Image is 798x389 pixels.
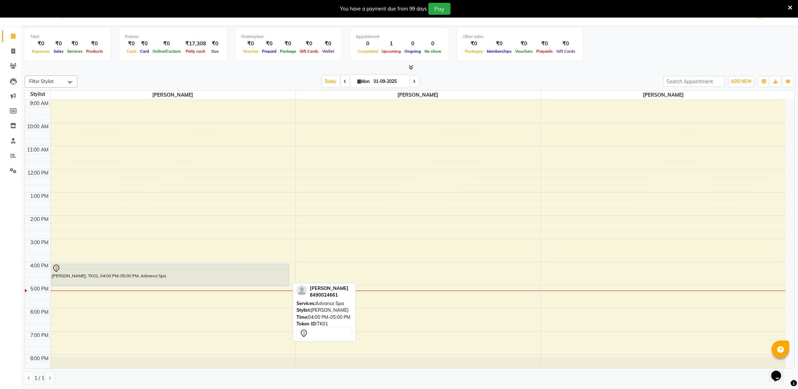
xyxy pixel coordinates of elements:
div: 10:00 AM [26,123,50,130]
div: 1:00 PM [29,193,50,200]
span: Time: [296,314,308,320]
div: Stylist [25,91,50,98]
div: 8490024661 [310,292,349,299]
span: Due [210,49,221,54]
span: Services [65,49,84,54]
div: 04:00 PM-05:00 PM [296,314,352,321]
span: Card [138,49,151,54]
span: Prepaids [535,49,555,54]
button: ADD NEW [729,77,753,86]
div: ₹0 [278,40,298,48]
div: 0 [403,40,423,48]
span: ADD NEW [731,79,752,84]
div: 3:00 PM [29,239,50,246]
div: Redemption [241,34,336,40]
div: 5:00 PM [29,285,50,293]
span: Memberships [485,49,513,54]
div: Appointment [356,34,443,40]
span: Expenses [30,49,52,54]
div: ₹0 [52,40,65,48]
div: ₹0 [209,40,221,48]
div: [PERSON_NAME], TK01, 04:00 PM-05:00 PM, Advance Spa [52,264,289,286]
span: Mon [356,79,372,84]
span: Token ID: [296,321,317,326]
div: ₹0 [260,40,278,48]
span: Cash [125,49,138,54]
div: 12:00 PM [26,169,50,177]
div: ₹0 [30,40,52,48]
div: ₹0 [84,40,105,48]
span: No show [423,49,443,54]
input: 2025-09-01 [372,76,407,87]
span: [PERSON_NAME] [51,91,295,99]
div: Total [30,34,105,40]
div: [PERSON_NAME] [296,307,352,314]
div: ₹0 [513,40,535,48]
div: ₹0 [320,40,336,48]
div: ₹17,308 [183,40,209,48]
span: [PERSON_NAME] [296,91,541,99]
span: Wallet [320,49,336,54]
div: ₹0 [65,40,84,48]
div: 0 [423,40,443,48]
span: Online/Custom [151,49,183,54]
span: Vouchers [513,49,535,54]
div: TK01 [296,320,352,328]
div: 1 [380,40,403,48]
span: Products [84,49,105,54]
span: Stylist: [296,307,311,313]
span: Completed [356,49,380,54]
div: 7:00 PM [29,332,50,339]
span: Ongoing [403,49,423,54]
div: ₹0 [138,40,151,48]
span: [PERSON_NAME] [310,285,349,291]
span: Sales [52,49,65,54]
div: 9:00 AM [29,100,50,107]
span: Prepaid [260,49,278,54]
img: profile [296,285,307,296]
span: Gift Cards [555,49,577,54]
span: Petty cash [184,49,208,54]
span: Upcoming [380,49,403,54]
div: ₹0 [555,40,577,48]
iframe: chat widget [768,361,791,382]
span: 1 / 1 [34,375,44,382]
span: Filter Stylist [29,78,54,84]
div: 11:00 AM [26,146,50,154]
div: ₹0 [485,40,513,48]
span: Services: [296,300,315,306]
span: Advance Spa [315,300,344,306]
span: Packages [463,49,485,54]
span: Package [278,49,298,54]
span: Voucher [241,49,260,54]
div: ₹0 [298,40,320,48]
div: Other sales [463,34,577,40]
div: 4:00 PM [29,262,50,270]
div: ₹0 [125,40,138,48]
div: Finance [125,34,221,40]
div: ₹0 [463,40,485,48]
div: 8:00 PM [29,355,50,362]
span: [PERSON_NAME] [541,91,786,99]
span: Gift Cards [298,49,320,54]
div: 0 [356,40,380,48]
div: ₹0 [535,40,555,48]
div: ₹0 [241,40,260,48]
button: Pay [428,3,451,15]
div: ₹0 [151,40,183,48]
div: 6:00 PM [29,309,50,316]
input: Search Appointment [663,76,725,87]
span: Today [322,76,340,87]
div: 2:00 PM [29,216,50,223]
div: You have a payment due from 99 days [340,5,427,13]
